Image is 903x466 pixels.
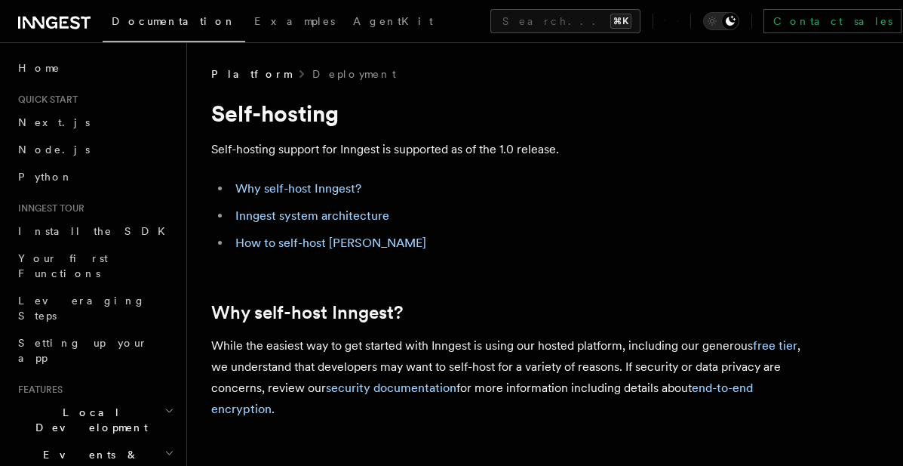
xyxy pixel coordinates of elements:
[12,405,164,435] span: Local Development
[112,15,236,27] span: Documentation
[18,252,108,279] span: Your first Functions
[18,144,90,156] span: Node.js
[12,287,177,329] a: Leveraging Steps
[211,302,403,323] a: Why self-host Inngest?
[12,136,177,163] a: Node.js
[12,163,177,190] a: Python
[12,245,177,287] a: Your first Functions
[312,66,396,82] a: Deployment
[12,384,63,396] span: Features
[235,208,389,223] a: Inngest system architecture
[12,202,84,214] span: Inngest tour
[12,399,177,441] button: Local Development
[235,236,426,250] a: How to self-host [PERSON_NAME]
[610,14,631,29] kbd: ⌘K
[353,15,433,27] span: AgentKit
[18,60,60,76] span: Home
[245,5,344,41] a: Examples
[12,54,177,82] a: Home
[12,329,177,372] a: Setting up your app
[235,181,361,196] a: Why self-host Inngest?
[344,5,442,41] a: AgentKit
[326,381,456,395] a: security documentation
[18,225,174,237] span: Install the SDK
[18,337,148,364] span: Setting up your app
[211,335,815,420] p: While the easiest way to get started with Inngest is using our hosted platform, including our gen...
[12,109,177,136] a: Next.js
[753,338,797,353] a: free tier
[18,116,90,128] span: Next.js
[18,171,73,183] span: Python
[703,12,739,30] button: Toggle dark mode
[211,66,291,82] span: Platform
[12,218,177,245] a: Install the SDK
[254,15,335,27] span: Examples
[211,100,815,127] h1: Self-hosting
[490,9,640,33] button: Search...⌘K
[103,5,245,42] a: Documentation
[763,9,901,33] a: Contact sales
[12,94,78,106] span: Quick start
[211,139,815,160] p: Self-hosting support for Inngest is supported as of the 1.0 release.
[18,295,146,322] span: Leveraging Steps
